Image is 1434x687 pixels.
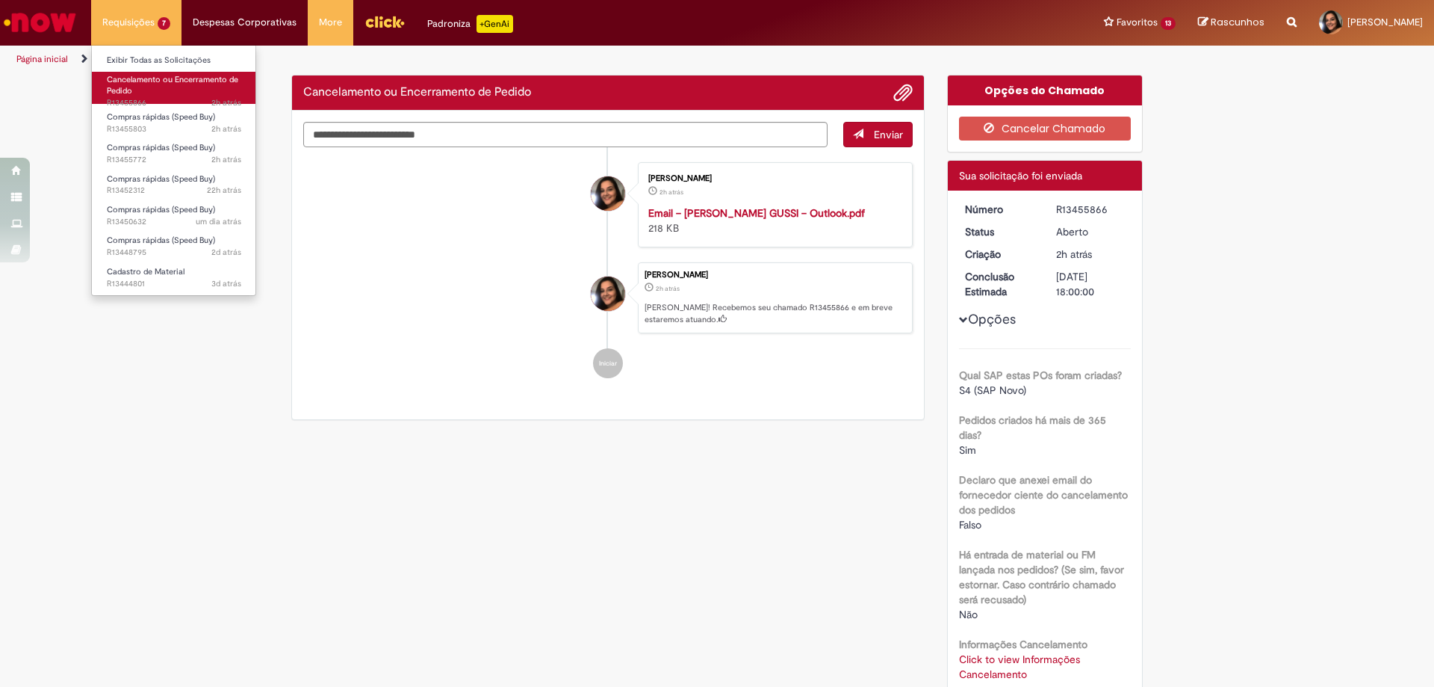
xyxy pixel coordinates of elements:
span: Cancelamento ou Encerramento de Pedido [107,74,238,97]
span: Cadastro de Material [107,266,184,277]
span: Compras rápidas (Speed Buy) [107,235,215,246]
span: 3d atrás [211,278,241,289]
span: More [319,15,342,30]
button: Cancelar Chamado [959,117,1132,141]
span: 2h atrás [659,188,683,197]
span: Enviar [874,128,903,141]
span: R13455803 [107,123,241,135]
a: Página inicial [16,53,68,65]
a: Aberto R13455866 : Cancelamento ou Encerramento de Pedido [92,72,256,104]
span: 2d atrás [211,247,241,258]
div: [DATE] 18:00:00 [1056,269,1126,299]
span: 2h atrás [211,123,241,135]
img: ServiceNow [1,7,78,37]
h2: Cancelamento ou Encerramento de Pedido Histórico de tíquete [303,86,531,99]
span: Sua solicitação foi enviada [959,169,1082,182]
b: Há entrada de material ou FM lançada nos pedidos? (Se sim, favor estornar. Caso contrário chamado... [959,548,1124,606]
span: 2h atrás [656,284,680,293]
div: 28/08/2025 08:48:54 [1056,247,1126,262]
a: Aberto R13448795 : Compras rápidas (Speed Buy) [92,232,256,260]
a: Aberto R13455772 : Compras rápidas (Speed Buy) [92,140,256,167]
span: 13 [1161,17,1176,30]
b: Informações Cancelamento [959,638,1087,651]
ul: Histórico de tíquete [303,147,913,394]
img: click_logo_yellow_360x200.png [364,10,405,33]
a: Aberto R13450632 : Compras rápidas (Speed Buy) [92,202,256,229]
a: Click to view Informações Cancelamento [959,653,1080,681]
span: 2h atrás [211,154,241,165]
div: Opções do Chamado [948,76,1143,105]
p: +GenAi [477,15,513,33]
div: Ariane Piccolo Gussi [591,176,625,211]
dt: Número [954,202,1046,217]
span: um dia atrás [196,216,241,227]
b: Qual SAP estas POs foram criadas? [959,369,1122,382]
time: 25/08/2025 14:58:20 [211,278,241,289]
span: R13455772 [107,154,241,166]
a: Aberto R13455803 : Compras rápidas (Speed Buy) [92,109,256,137]
span: Requisições [102,15,155,30]
span: R13448795 [107,247,241,259]
div: R13455866 [1056,202,1126,217]
span: R13452312 [107,185,241,197]
span: Compras rápidas (Speed Buy) [107,173,215,185]
div: 218 KB [648,206,897,235]
time: 28/08/2025 08:35:50 [211,154,241,165]
span: 7 [158,17,170,30]
span: S4 (SAP Novo) [959,383,1026,397]
span: 22h atrás [207,185,241,196]
span: Sim [959,443,976,457]
a: Aberto R13452312 : Compras rápidas (Speed Buy) [92,171,256,199]
a: Aberto R13444801 : Cadastro de Material [92,264,256,292]
span: R13450632 [107,216,241,228]
time: 28/08/2025 08:48:55 [211,97,241,108]
b: Declaro que anexei email do fornecedor ciente do cancelamento dos pedidos [959,473,1128,517]
span: 2h atrás [211,97,241,108]
span: 2h atrás [1056,247,1092,261]
span: R13455866 [107,97,241,109]
p: [PERSON_NAME]! Recebemos seu chamado R13455866 e em breve estaremos atuando. [645,302,904,325]
span: Favoritos [1117,15,1158,30]
dt: Conclusão Estimada [954,269,1046,299]
ul: Requisições [91,45,256,296]
time: 28/08/2025 08:48:54 [656,284,680,293]
div: [PERSON_NAME] [648,174,897,183]
time: 28/08/2025 08:48:54 [1056,247,1092,261]
div: Ariane Piccolo Gussi [591,277,625,311]
button: Enviar [843,122,913,147]
textarea: Digite sua mensagem aqui... [303,122,828,147]
div: [PERSON_NAME] [645,271,904,280]
span: Falso [959,518,981,532]
time: 26/08/2025 14:47:06 [211,247,241,258]
span: Rascunhos [1211,15,1264,29]
ul: Trilhas de página [11,46,945,73]
dt: Status [954,224,1046,239]
time: 28/08/2025 08:48:32 [659,188,683,197]
span: Despesas Corporativas [193,15,297,30]
span: Compras rápidas (Speed Buy) [107,142,215,153]
span: Compras rápidas (Speed Buy) [107,111,215,123]
time: 27/08/2025 07:44:46 [196,216,241,227]
a: Rascunhos [1198,16,1264,30]
b: Pedidos criados há mais de 365 dias? [959,413,1106,442]
a: Exibir Todas as Solicitações [92,52,256,69]
li: Ariane Piccolo Gussi [303,262,913,334]
span: R13444801 [107,278,241,290]
div: Padroniza [427,15,513,33]
span: Compras rápidas (Speed Buy) [107,204,215,215]
span: [PERSON_NAME] [1347,16,1423,28]
dt: Criação [954,247,1046,262]
span: Não [959,608,978,621]
time: 28/08/2025 08:40:32 [211,123,241,135]
button: Adicionar anexos [893,83,913,102]
div: Aberto [1056,224,1126,239]
time: 27/08/2025 12:59:34 [207,185,241,196]
a: Email – [PERSON_NAME] GUSSI – Outlook.pdf [648,206,865,220]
